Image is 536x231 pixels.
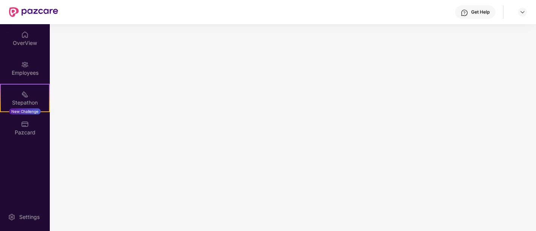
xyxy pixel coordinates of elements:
img: New Pazcare Logo [9,7,58,17]
img: svg+xml;base64,PHN2ZyB4bWxucz0iaHR0cDovL3d3dy53My5vcmcvMjAwMC9zdmciIHdpZHRoPSIyMSIgaGVpZ2h0PSIyMC... [21,91,29,98]
img: svg+xml;base64,PHN2ZyBpZD0iSG9tZSIgeG1sbnM9Imh0dHA6Ly93d3cudzMub3JnLzIwMDAvc3ZnIiB3aWR0aD0iMjAiIG... [21,31,29,38]
img: svg+xml;base64,PHN2ZyBpZD0iSGVscC0zMngzMiIgeG1sbnM9Imh0dHA6Ly93d3cudzMub3JnLzIwMDAvc3ZnIiB3aWR0aD... [461,9,468,17]
img: svg+xml;base64,PHN2ZyBpZD0iRW1wbG95ZWVzIiB4bWxucz0iaHR0cDovL3d3dy53My5vcmcvMjAwMC9zdmciIHdpZHRoPS... [21,61,29,68]
div: Stepathon [1,99,49,106]
img: svg+xml;base64,PHN2ZyBpZD0iUGF6Y2FyZCIgeG1sbnM9Imh0dHA6Ly93d3cudzMub3JnLzIwMDAvc3ZnIiB3aWR0aD0iMj... [21,120,29,128]
div: New Challenge [9,108,41,114]
img: svg+xml;base64,PHN2ZyBpZD0iU2V0dGluZy0yMHgyMCIgeG1sbnM9Imh0dHA6Ly93d3cudzMub3JnLzIwMDAvc3ZnIiB3aW... [8,213,15,221]
div: Get Help [471,9,490,15]
div: Settings [17,213,42,221]
img: svg+xml;base64,PHN2ZyBpZD0iRHJvcGRvd24tMzJ4MzIiIHhtbG5zPSJodHRwOi8vd3d3LnczLm9yZy8yMDAwL3N2ZyIgd2... [519,9,525,15]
